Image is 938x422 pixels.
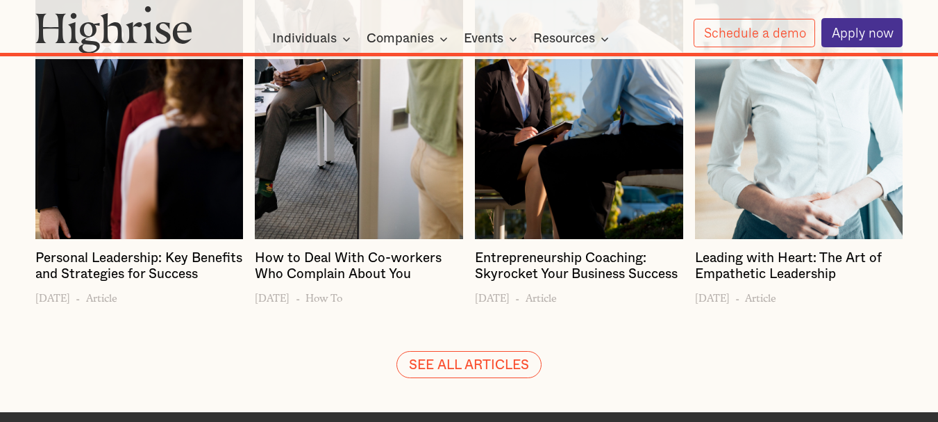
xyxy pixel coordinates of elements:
h4: Personal Leadership: Key Benefits and Strategies for Success [35,251,244,283]
h6: [DATE] [695,288,730,304]
h6: [DATE] [35,288,70,304]
div: Resources [533,31,595,47]
h6: Article [745,288,776,304]
h6: - [296,288,300,304]
a: How to Deal With Co-workers Who Complain About You [255,251,463,289]
div: Individuals [272,31,355,47]
a: Schedule a demo [694,19,816,47]
h6: [DATE] [475,288,510,304]
a: Apply now [821,18,903,47]
div: Events [464,31,521,47]
h4: How to Deal With Co-workers Who Complain About You [255,251,463,283]
a: SEE ALL ARTICLES [396,351,542,379]
h6: - [515,288,519,304]
div: Companies [367,31,452,47]
h6: - [735,288,739,304]
a: Personal Leadership: Key Benefits and Strategies for Success [35,251,244,289]
h6: Article [86,288,117,304]
div: Resources [533,31,613,47]
h6: - [76,288,80,304]
div: Events [464,31,503,47]
h6: How To [305,288,342,304]
div: Companies [367,31,434,47]
h4: Leading with Heart: The Art of Empathetic Leadership [695,251,903,283]
img: Highrise logo [35,6,192,53]
h6: Article [526,288,557,304]
h6: [DATE] [255,288,290,304]
a: Leading with Heart: The Art of Empathetic Leadership [695,251,903,289]
div: Individuals [272,31,337,47]
a: Entrepreneurship Coaching: Skyrocket Your Business Success [475,251,683,289]
h4: Entrepreneurship Coaching: Skyrocket Your Business Success [475,251,683,283]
